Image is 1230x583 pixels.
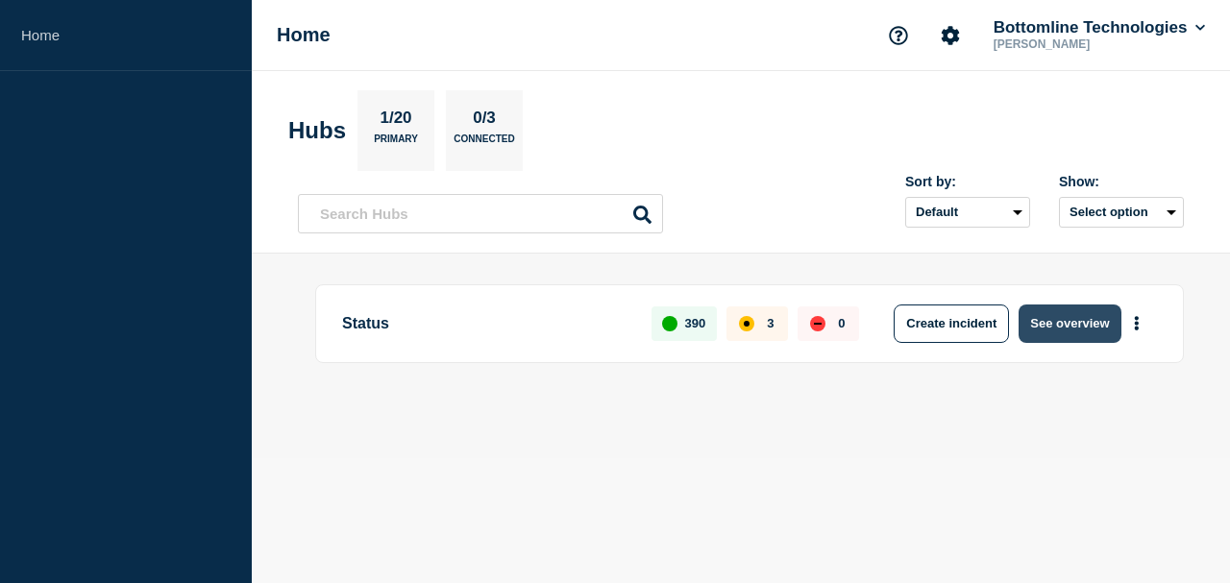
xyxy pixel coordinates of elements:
[288,117,346,144] h2: Hubs
[905,174,1030,189] div: Sort by:
[810,316,825,331] div: down
[894,304,1009,343] button: Create incident
[739,316,754,331] div: affected
[374,134,418,154] p: Primary
[905,197,1030,228] select: Sort by
[990,37,1190,51] p: [PERSON_NAME]
[767,316,774,330] p: 3
[454,134,514,154] p: Connected
[930,15,971,56] button: Account settings
[662,316,677,331] div: up
[277,24,331,46] h1: Home
[1019,304,1120,343] button: See overview
[990,18,1209,37] button: Bottomline Technologies
[838,316,845,330] p: 0
[1059,174,1184,189] div: Show:
[342,304,629,343] p: Status
[298,194,663,233] input: Search Hubs
[466,109,504,134] p: 0/3
[685,316,706,330] p: 390
[1124,305,1149,341] button: More actions
[373,109,419,134] p: 1/20
[1059,197,1184,228] button: Select option
[878,15,919,56] button: Support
